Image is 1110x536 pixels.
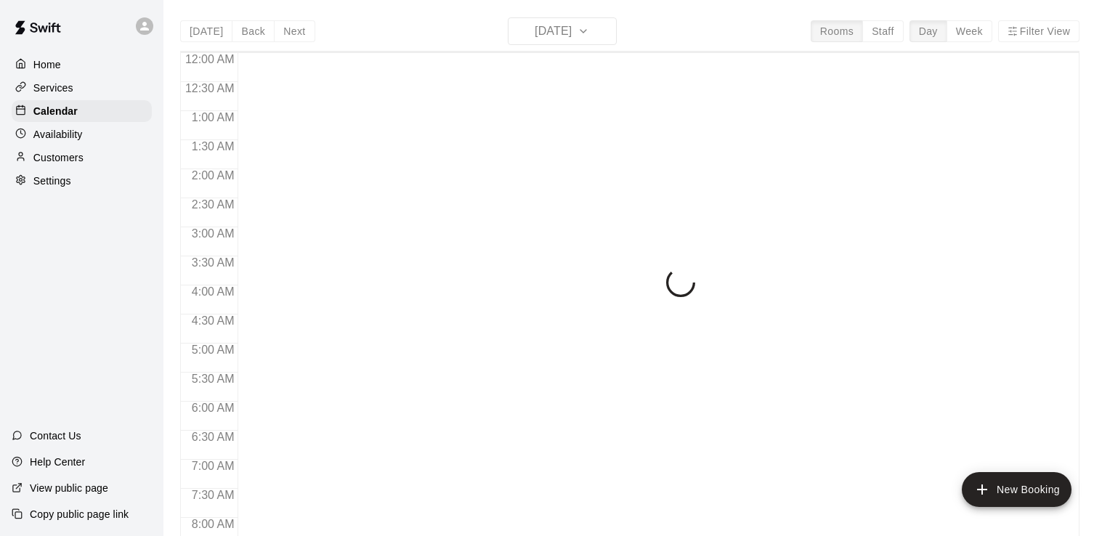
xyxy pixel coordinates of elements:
[188,285,238,298] span: 4:00 AM
[12,77,152,99] a: Services
[188,140,238,153] span: 1:30 AM
[12,123,152,145] a: Availability
[188,169,238,182] span: 2:00 AM
[188,373,238,385] span: 5:30 AM
[30,429,81,443] p: Contact Us
[188,344,238,356] span: 5:00 AM
[33,150,84,165] p: Customers
[12,54,152,76] a: Home
[188,489,238,501] span: 7:30 AM
[12,100,152,122] a: Calendar
[30,507,129,521] p: Copy public page link
[182,82,238,94] span: 12:30 AM
[33,174,71,188] p: Settings
[182,53,238,65] span: 12:00 AM
[33,57,61,72] p: Home
[33,104,78,118] p: Calendar
[188,314,238,327] span: 4:30 AM
[33,127,83,142] p: Availability
[188,518,238,530] span: 8:00 AM
[30,481,108,495] p: View public page
[33,81,73,95] p: Services
[188,256,238,269] span: 3:30 AM
[188,402,238,414] span: 6:00 AM
[12,147,152,168] a: Customers
[30,455,85,469] p: Help Center
[188,227,238,240] span: 3:00 AM
[188,198,238,211] span: 2:30 AM
[12,170,152,192] a: Settings
[188,431,238,443] span: 6:30 AM
[188,460,238,472] span: 7:00 AM
[188,111,238,123] span: 1:00 AM
[962,472,1071,507] button: add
